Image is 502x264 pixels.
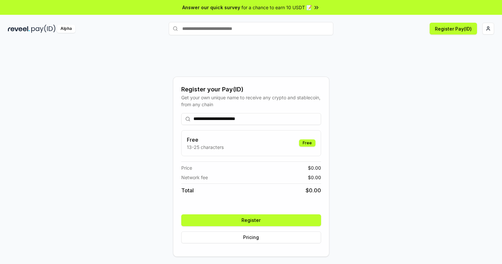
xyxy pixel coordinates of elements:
[187,144,224,151] p: 13-25 characters
[308,164,321,171] span: $ 0.00
[308,174,321,181] span: $ 0.00
[299,139,315,147] div: Free
[181,214,321,226] button: Register
[181,85,321,94] div: Register your Pay(ID)
[430,23,477,35] button: Register Pay(ID)
[31,25,56,33] img: pay_id
[306,186,321,194] span: $ 0.00
[181,94,321,108] div: Get your own unique name to receive any crypto and stablecoin, from any chain
[182,4,240,11] span: Answer our quick survey
[181,174,208,181] span: Network fee
[8,25,30,33] img: reveel_dark
[187,136,224,144] h3: Free
[241,4,312,11] span: for a chance to earn 10 USDT 📝
[181,186,194,194] span: Total
[181,231,321,243] button: Pricing
[57,25,75,33] div: Alpha
[181,164,192,171] span: Price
